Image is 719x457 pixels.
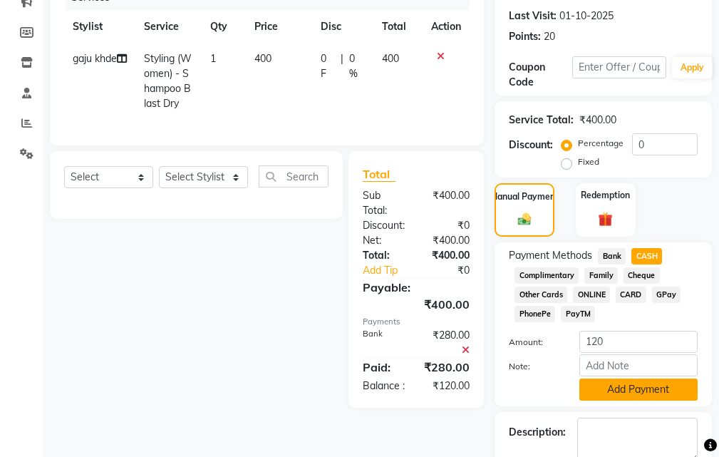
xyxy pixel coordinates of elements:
div: Net: [352,233,416,248]
label: Note: [498,360,568,373]
div: ₹280.00 [413,359,480,376]
label: Fixed [578,155,599,168]
div: Coupon Code [509,60,571,90]
span: Total [363,167,395,182]
span: | [341,51,343,81]
div: 20 [544,29,555,44]
th: Disc [312,11,373,43]
th: Price [246,11,313,43]
input: Enter Offer / Coupon Code [572,56,666,78]
button: Add Payment [579,379,698,401]
div: ₹400.00 [579,113,616,128]
span: 1 [210,52,216,65]
th: Service [135,11,202,43]
div: Points: [509,29,541,44]
div: ₹400.00 [416,233,480,248]
label: Redemption [581,189,630,202]
th: Total [373,11,423,43]
a: Add Tip [352,263,427,278]
div: ₹400.00 [416,188,480,218]
div: Discount: [509,138,553,153]
img: _cash.svg [514,212,535,227]
span: CASH [631,248,662,265]
div: ₹0 [416,218,480,233]
input: Search [259,165,329,188]
span: GPay [652,287,681,303]
label: Amount: [498,336,568,349]
div: ₹120.00 [416,379,480,394]
span: PhonePe [514,306,555,322]
span: Other Cards [514,287,567,303]
div: Sub Total: [352,188,416,218]
span: 0 F [321,51,334,81]
button: Apply [672,57,713,78]
div: Discount: [352,218,416,233]
span: Bank [598,248,626,265]
div: Total: [352,248,416,263]
img: _gift.svg [594,210,617,228]
th: Stylist [64,11,135,43]
span: Cheque [624,267,660,284]
span: Family [584,267,618,284]
span: gaju khde [73,52,117,65]
input: Amount [579,331,698,353]
div: 01-10-2025 [559,9,614,24]
span: 400 [254,52,271,65]
span: ONLINE [573,287,610,303]
div: ₹400.00 [352,296,480,313]
div: ₹400.00 [416,248,480,263]
label: Percentage [578,137,624,150]
span: Styling (Women) - Shampoo Blast Dry [144,52,192,110]
div: Service Total: [509,113,574,128]
span: Payment Methods [509,248,592,263]
span: PayTM [561,306,595,322]
div: Paid: [352,359,413,376]
th: Action [423,11,470,43]
th: Qty [202,11,245,43]
div: ₹280.00 [416,328,480,358]
input: Add Note [579,354,698,376]
span: 400 [382,52,399,65]
div: Description: [509,425,566,440]
div: Last Visit: [509,9,557,24]
div: Payments [363,316,470,328]
span: 0 % [349,51,366,81]
div: ₹0 [427,263,480,278]
span: Complimentary [514,267,579,284]
span: CARD [616,287,646,303]
div: Payable: [352,279,480,296]
label: Manual Payment [490,190,559,203]
div: Bank [352,328,416,358]
div: Balance : [352,379,416,394]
